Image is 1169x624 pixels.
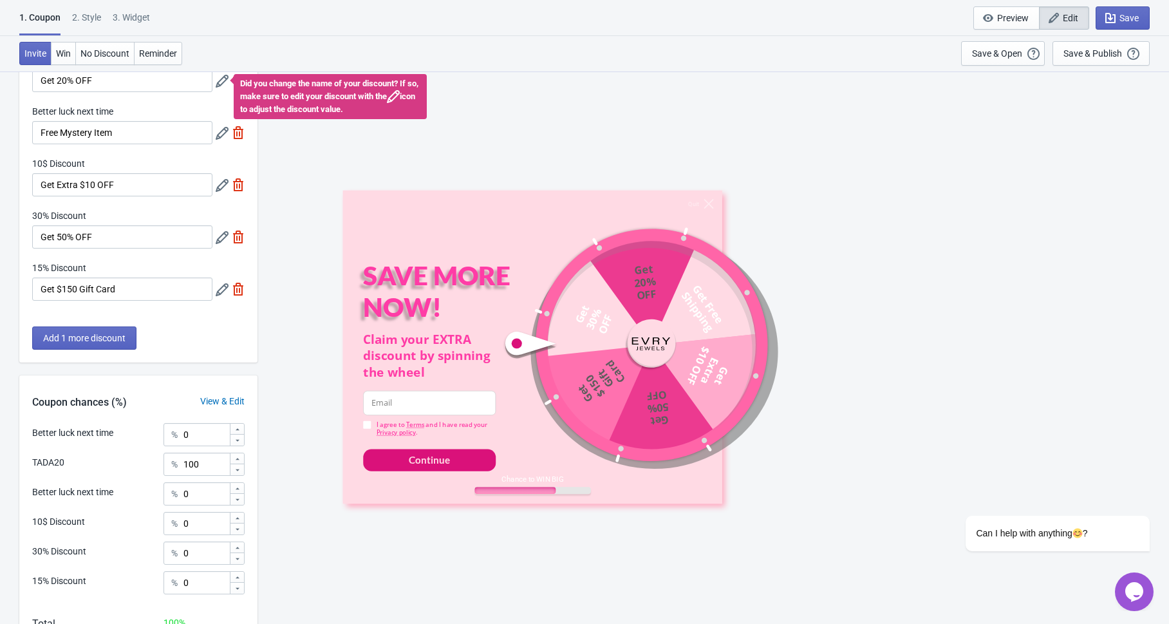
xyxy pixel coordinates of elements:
button: Win [51,42,76,65]
span: Edit [1063,13,1078,23]
div: 2 . Style [72,11,101,33]
button: Edit [1039,6,1089,30]
div: 3. Widget [113,11,150,33]
span: Reminder [139,48,177,59]
div: % [171,545,178,561]
button: Save [1096,6,1150,30]
div: I agree to and I have read your . [377,421,496,437]
input: Chance [183,482,229,506]
div: Continue [409,453,450,467]
button: No Discount [75,42,135,65]
div: % [171,427,178,442]
span: Preview [997,13,1029,23]
img: delete.svg [232,283,245,296]
div: 10$ Discount [32,515,85,529]
div: Claim your EXTRA discount by spinning the wheel [363,331,496,381]
div: % [171,457,178,472]
button: Add 1 more discount [32,326,136,350]
iframe: chat widget [1115,572,1156,611]
input: Chance [183,571,229,594]
div: 1. Coupon [19,11,61,35]
input: Chance [183,423,229,446]
img: delete.svg [232,126,245,139]
label: Better luck next time [32,105,113,118]
label: 15% Discount [32,261,86,274]
div: Did you change the name of your discount? If so, make sure to edit your discount with the icon to... [234,74,427,119]
input: Chance [183,453,229,476]
span: Win [56,48,71,59]
input: Chance [183,542,229,565]
a: Terms [406,421,424,429]
span: Invite [24,48,46,59]
div: View & Edit [187,395,257,408]
span: No Discount [80,48,129,59]
button: Reminder [134,42,182,65]
button: Save & Open [961,41,1045,66]
div: Quit [688,200,698,207]
span: Save [1119,13,1139,23]
label: 30% Discount [32,209,86,222]
a: Privacy policy [377,428,416,437]
div: SAVE MORE NOW! [363,260,522,323]
div: % [171,575,178,591]
div: Better luck next time [32,426,113,440]
div: Save & Publish [1063,48,1122,59]
span: Add 1 more discount [43,333,126,343]
div: TADA20 [32,456,64,469]
img: delete.svg [232,74,245,87]
div: Save & Open [972,48,1022,59]
div: 15% Discount [32,574,86,588]
img: delete.svg [232,231,245,243]
img: delete.svg [232,178,245,191]
div: Coupon chances (%) [19,395,140,410]
div: Better luck next time [32,486,113,499]
input: Chance [183,512,229,535]
iframe: chat widget [924,400,1156,566]
button: Save & Publish [1052,41,1150,66]
label: 10$ Discount [32,157,85,170]
button: Preview [973,6,1040,30]
div: % [171,516,178,531]
input: Email [363,391,496,415]
button: Invite [19,42,51,65]
div: 30% Discount [32,545,86,558]
div: Chance to WIN BIG [474,475,591,484]
div: % [171,486,178,502]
